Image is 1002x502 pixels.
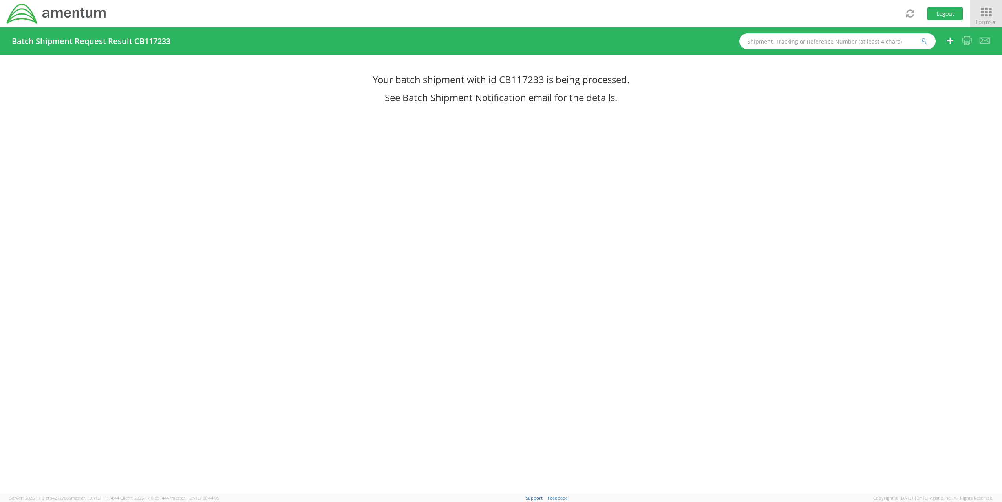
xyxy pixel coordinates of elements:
a: Support [526,495,543,501]
span: master, [DATE] 11:14:44 [71,495,119,501]
span: master, [DATE] 08:44:05 [171,495,219,501]
span: ▼ [992,19,997,25]
span: Client: 2025.17.0-cb14447 [120,495,219,501]
button: Logout [927,7,963,20]
span: Server: 2025.17.0-efb42727865 [9,495,119,501]
img: dyn-intl-logo-049831509241104b2a82.png [6,3,107,25]
span: Forms [976,18,997,25]
h3: See Batch Shipment Notification email for the details. [325,93,677,103]
h3: Your batch shipment with id CB117233 is being processed. [325,75,677,85]
h4: Batch Shipment Request Result CB117233 [12,37,170,45]
input: Shipment, Tracking or Reference Number (at least 4 chars) [739,33,936,49]
span: Copyright © [DATE]-[DATE] Agistix Inc., All Rights Reserved [873,495,993,501]
a: Feedback [548,495,567,501]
